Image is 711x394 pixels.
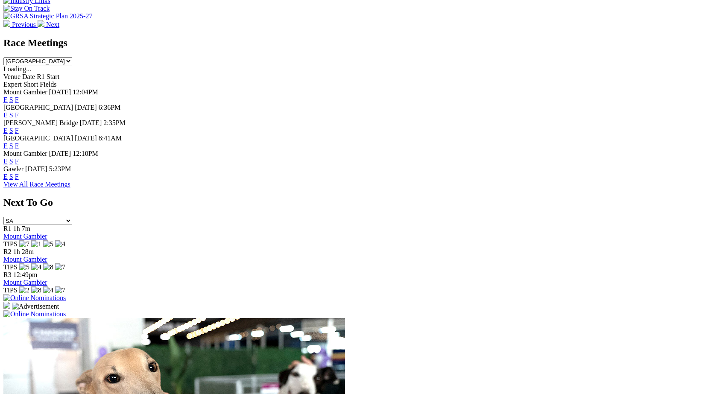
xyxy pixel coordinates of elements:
span: 8:41AM [99,134,122,142]
img: 15187_Greyhounds_GreysPlayCentral_Resize_SA_WebsiteBanner_300x115_2025.jpg [3,302,10,309]
img: 4 [55,240,65,248]
a: Mount Gambier [3,233,47,240]
img: 7 [55,286,65,294]
span: Fields [40,81,56,88]
a: F [15,127,19,134]
span: 1h 28m [13,248,34,255]
span: R1 Start [37,73,59,80]
img: 8 [31,286,41,294]
span: Mount Gambier [3,88,47,96]
a: F [15,158,19,165]
span: [DATE] [80,119,102,126]
img: chevron-left-pager-white.svg [3,20,10,27]
span: TIPS [3,286,18,294]
span: 12:04PM [73,88,98,96]
img: GRSA Strategic Plan 2025-27 [3,12,92,20]
span: Venue [3,73,20,80]
img: Online Nominations [3,310,66,318]
a: S [9,173,13,180]
span: 12:10PM [73,150,98,157]
span: [GEOGRAPHIC_DATA] [3,134,73,142]
span: Short [23,81,38,88]
img: Online Nominations [3,294,66,302]
span: Expert [3,81,22,88]
span: [DATE] [49,88,71,96]
span: 1h 7m [13,225,30,232]
span: TIPS [3,263,18,271]
img: 5 [19,263,29,271]
span: [GEOGRAPHIC_DATA] [3,104,73,111]
img: Advertisement [12,303,59,310]
a: S [9,127,13,134]
span: 5:23PM [49,165,71,172]
a: Mount Gambier [3,279,47,286]
span: Next [46,21,59,28]
img: 5 [43,240,53,248]
span: R3 [3,271,12,278]
span: 12:49pm [13,271,38,278]
span: [DATE] [75,134,97,142]
span: [DATE] [75,104,97,111]
span: TIPS [3,240,18,248]
img: 1 [31,240,41,248]
span: R1 [3,225,12,232]
a: E [3,127,8,134]
span: Previous [12,21,36,28]
img: 4 [31,263,41,271]
a: F [15,111,19,119]
img: 7 [19,240,29,248]
a: E [3,142,8,149]
span: 2:35PM [103,119,126,126]
span: 6:36PM [99,104,121,111]
a: E [3,111,8,119]
img: chevron-right-pager-white.svg [38,20,44,27]
a: Mount Gambier [3,256,47,263]
a: E [3,158,8,165]
span: Loading... [3,65,31,73]
a: S [9,158,13,165]
span: R2 [3,248,12,255]
span: [DATE] [25,165,47,172]
a: F [15,96,19,103]
span: Date [22,73,35,80]
a: S [9,96,13,103]
h2: Next To Go [3,197,708,208]
span: Gawler [3,165,23,172]
img: Stay On Track [3,5,50,12]
a: E [3,96,8,103]
a: F [15,173,19,180]
a: S [9,111,13,119]
a: Next [38,21,59,28]
span: [PERSON_NAME] Bridge [3,119,78,126]
a: Previous [3,21,38,28]
img: 4 [43,286,53,294]
h2: Race Meetings [3,37,708,49]
span: Mount Gambier [3,150,47,157]
a: View All Race Meetings [3,181,70,188]
img: 2 [19,286,29,294]
img: 7 [55,263,65,271]
a: F [15,142,19,149]
a: S [9,142,13,149]
img: 8 [43,263,53,271]
a: E [3,173,8,180]
span: [DATE] [49,150,71,157]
